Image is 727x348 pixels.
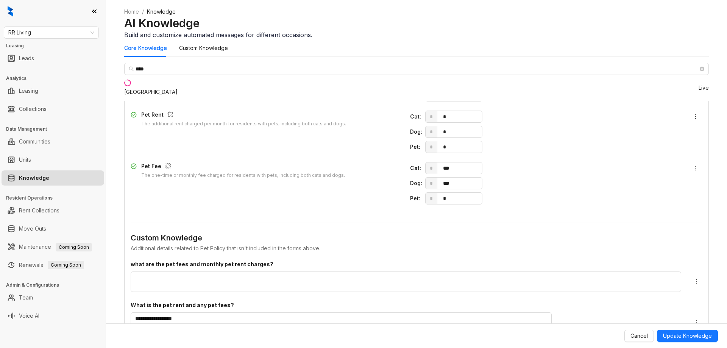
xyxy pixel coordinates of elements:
div: Cat : [410,164,422,172]
span: more [693,319,699,325]
span: Knowledge [147,8,176,15]
a: Collections [19,101,47,117]
h3: Resident Operations [6,195,106,201]
div: what are the pet fees and monthly pet rent charges? [131,260,681,268]
a: Voice AI [19,308,39,323]
li: Leasing [2,83,104,98]
h3: Leasing [6,42,106,49]
span: Cancel [630,332,648,340]
div: [GEOGRAPHIC_DATA] [124,88,178,96]
span: RR Living [8,27,94,38]
a: Move Outs [19,221,46,236]
div: Pet : [410,143,422,151]
li: Communities [2,134,104,149]
div: Cat : [410,112,422,121]
span: more [693,114,699,120]
a: Units [19,152,31,167]
span: search [129,66,134,72]
a: Knowledge [19,170,49,186]
li: Units [2,152,104,167]
span: close-circle [700,67,704,71]
span: Coming Soon [48,261,84,269]
a: RenewalsComing Soon [19,257,84,273]
a: Communities [19,134,50,149]
li: Voice AI [2,308,104,323]
div: Custom Knowledge [131,232,702,244]
span: Coming Soon [56,243,92,251]
span: more [693,165,699,171]
div: Core Knowledge [124,44,167,52]
div: Pet Fee [141,162,345,172]
div: Dog : [410,179,422,187]
a: Leasing [19,83,38,98]
li: Knowledge [2,170,104,186]
div: Custom Knowledge [179,44,228,52]
div: Pet Rent [141,111,346,120]
div: Dog : [410,128,422,136]
a: Leads [19,51,34,66]
img: logo [8,6,13,17]
span: Update Knowledge [663,332,712,340]
button: Cancel [624,330,654,342]
div: The one-time or monthly fee charged for residents with pets, including both cats and dogs. [141,172,345,179]
div: Build and customize automated messages for different occasions. [124,30,709,39]
li: Leads [2,51,104,66]
a: Team [19,290,33,305]
a: Home [123,8,140,16]
li: Move Outs [2,221,104,236]
h3: Admin & Configurations [6,282,106,289]
div: What is the pet rent and any pet fees? [131,301,681,309]
span: more [693,278,699,284]
h3: Data Management [6,126,106,133]
li: Collections [2,101,104,117]
div: Pet : [410,194,422,203]
li: Rent Collections [2,203,104,218]
li: Renewals [2,257,104,273]
li: Team [2,290,104,305]
h2: AI Knowledge [124,16,709,30]
div: The additional rent charged per month for residents with pets, including both cats and dogs. [141,120,346,128]
h3: Analytics [6,75,106,82]
a: Rent Collections [19,203,59,218]
button: Update Knowledge [657,330,718,342]
li: Maintenance [2,239,104,254]
span: Live [699,85,709,91]
div: Additional details related to Pet Policy that isn't included in the forms above. [131,244,702,253]
li: / [142,8,144,16]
